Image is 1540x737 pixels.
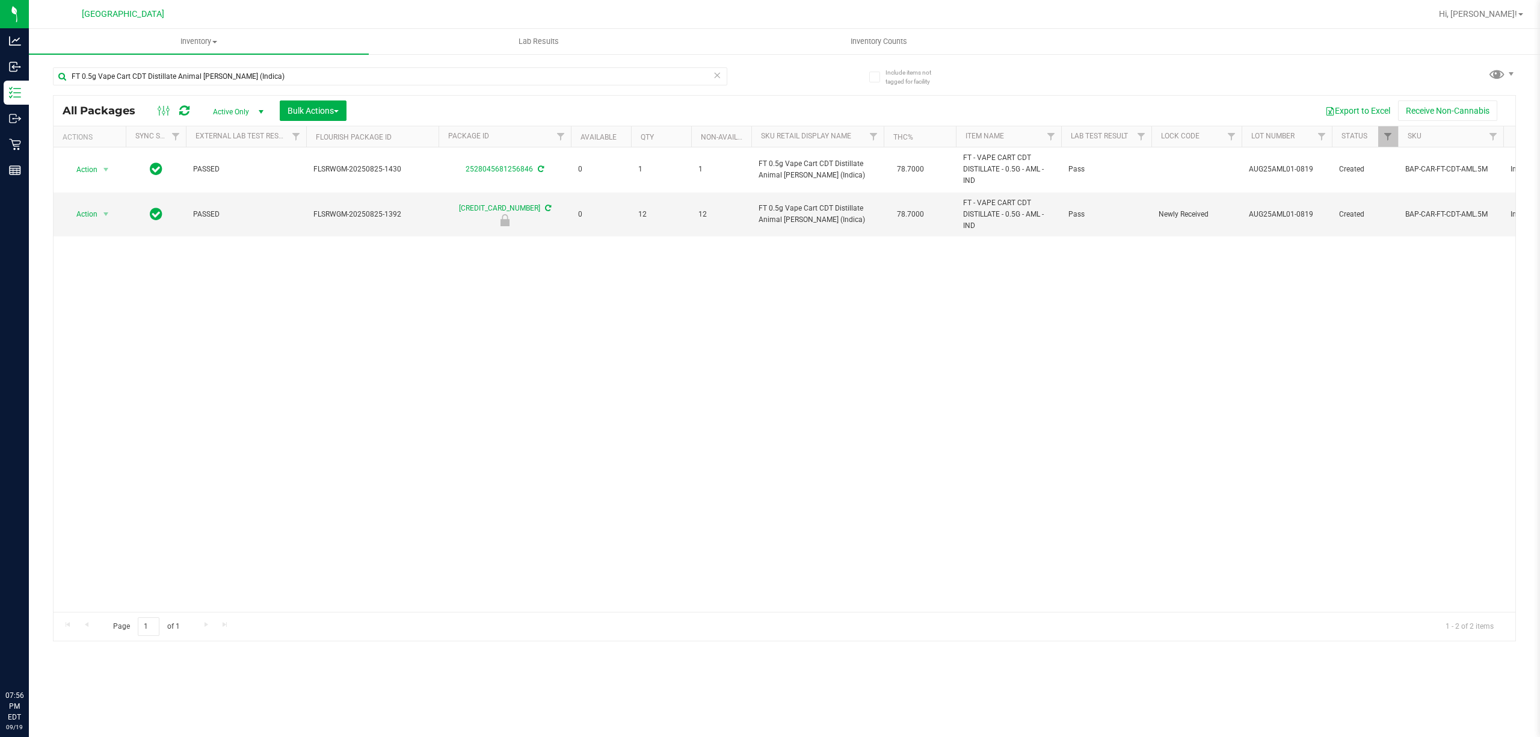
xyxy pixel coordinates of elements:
a: Filter [1132,126,1151,147]
a: Lot Number [1251,132,1295,140]
span: Action [66,206,98,223]
a: Filter [286,126,306,147]
div: Actions [63,133,121,141]
span: PASSED [193,164,299,175]
a: Flourish Package ID [316,133,392,141]
span: Bulk Actions [288,106,339,116]
span: In Sync [150,161,162,177]
span: Pass [1068,209,1144,220]
a: Sku Retail Display Name [761,132,851,140]
span: Created [1339,209,1391,220]
p: 07:56 PM EDT [5,690,23,723]
span: 0 [578,164,624,175]
span: Sync from Compliance System [543,204,551,212]
a: SKU [1408,132,1421,140]
span: In Sync [150,206,162,223]
a: Available [581,133,617,141]
span: Lab Results [502,36,575,47]
a: Package ID [448,132,489,140]
span: Inventory [29,36,369,47]
span: 0 [578,209,624,220]
div: Newly Received [437,214,573,226]
span: Hi, [PERSON_NAME]! [1439,9,1517,19]
span: PASSED [193,209,299,220]
span: 78.7000 [891,161,930,178]
span: FT - VAPE CART CDT DISTILLATE - 0.5G - AML - IND [963,152,1054,187]
span: 12 [638,209,684,220]
a: Filter [1041,126,1061,147]
span: 1 [698,164,744,175]
inline-svg: Reports [9,164,21,176]
a: Filter [166,126,186,147]
span: select [99,206,114,223]
a: Lab Test Result [1071,132,1128,140]
input: 1 [138,617,159,636]
a: Status [1341,132,1367,140]
span: FLSRWGM-20250825-1430 [313,164,431,175]
input: Search Package ID, Item Name, SKU, Lot or Part Number... [53,67,727,85]
a: Item Name [966,132,1004,140]
button: Receive Non-Cannabis [1398,100,1497,121]
a: Non-Available [701,133,754,141]
a: Filter [1312,126,1332,147]
iframe: Resource center unread badge [35,639,50,653]
span: BAP-CAR-FT-CDT-AML.5M [1405,164,1496,175]
span: FT 0.5g Vape Cart CDT Distillate Animal [PERSON_NAME] (Indica) [759,158,876,181]
a: Sync Status [135,132,182,140]
button: Bulk Actions [280,100,346,121]
a: Filter [1222,126,1242,147]
span: Page of 1 [103,617,189,636]
span: 1 - 2 of 2 items [1436,617,1503,635]
a: Inventory [29,29,369,54]
a: Lab Results [369,29,709,54]
span: AUG25AML01-0819 [1249,164,1325,175]
span: Created [1339,164,1391,175]
span: Newly Received [1159,209,1234,220]
span: AUG25AML01-0819 [1249,209,1325,220]
span: 78.7000 [891,206,930,223]
a: Filter [1483,126,1503,147]
p: 09/19 [5,723,23,732]
span: 1 [638,164,684,175]
a: Filter [864,126,884,147]
a: [CREDIT_CARD_NUMBER] [459,204,540,212]
span: All Packages [63,104,147,117]
span: [GEOGRAPHIC_DATA] [82,9,164,19]
a: THC% [893,133,913,141]
span: FT 0.5g Vape Cart CDT Distillate Animal [PERSON_NAME] (Indica) [759,203,876,226]
span: Clear [713,67,721,83]
span: Pass [1068,164,1144,175]
span: BAP-CAR-FT-CDT-AML.5M [1405,209,1496,220]
span: select [99,161,114,178]
inline-svg: Retail [9,138,21,150]
inline-svg: Outbound [9,113,21,125]
a: Qty [641,133,654,141]
iframe: Resource center [12,641,48,677]
span: Sync from Compliance System [536,165,544,173]
a: Filter [1378,126,1398,147]
span: FLSRWGM-20250825-1392 [313,209,431,220]
a: External Lab Test Result [196,132,290,140]
inline-svg: Analytics [9,35,21,47]
span: Action [66,161,98,178]
span: FT - VAPE CART CDT DISTILLATE - 0.5G - AML - IND [963,197,1054,232]
a: Inventory Counts [709,29,1049,54]
span: 12 [698,209,744,220]
span: Include items not tagged for facility [885,68,946,86]
a: Filter [551,126,571,147]
inline-svg: Inventory [9,87,21,99]
span: Inventory Counts [834,36,923,47]
a: 2528045681256846 [466,165,533,173]
a: Lock Code [1161,132,1200,140]
button: Export to Excel [1317,100,1398,121]
inline-svg: Inbound [9,61,21,73]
